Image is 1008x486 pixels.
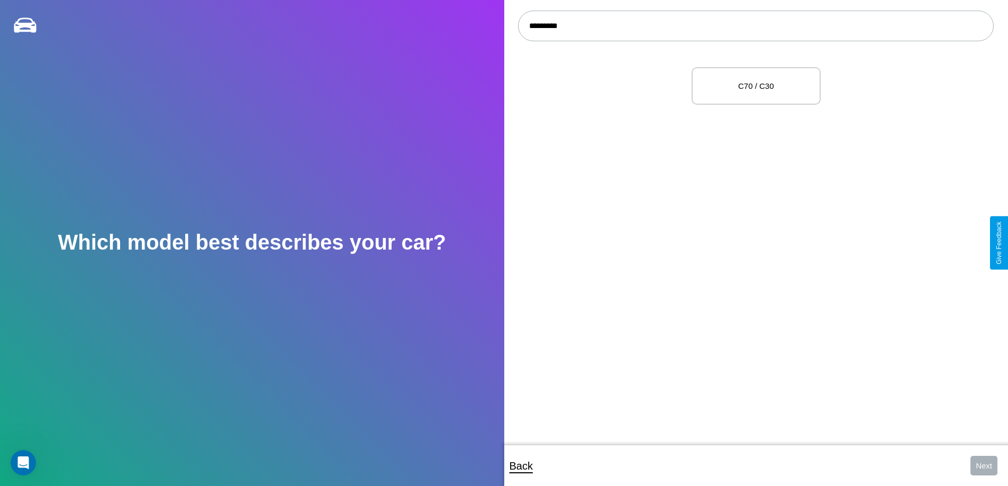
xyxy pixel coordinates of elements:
[703,79,809,93] p: C70 / C30
[58,231,446,254] h2: Which model best describes your car?
[510,456,533,475] p: Back
[995,222,1003,264] div: Give Feedback
[11,450,36,475] iframe: Intercom live chat
[970,456,997,475] button: Next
